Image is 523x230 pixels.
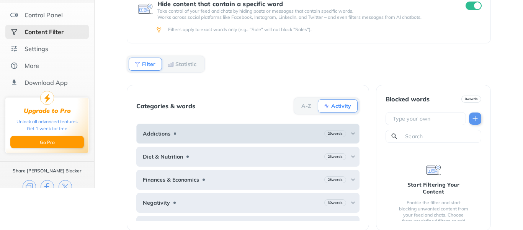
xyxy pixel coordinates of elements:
div: Download App [25,79,68,86]
b: Statistic [175,62,196,66]
b: 25 words [328,177,343,182]
input: Type your own [392,115,463,122]
img: features.svg [10,11,18,19]
img: upgrade-to-pro.svg [40,91,54,105]
div: Share [PERSON_NAME] Blocker [13,168,82,174]
div: Control Panel [25,11,63,19]
p: Take control of your feed and chats by hiding posts or messages that contain specific words. [157,8,452,14]
img: x.svg [59,180,72,194]
div: Blocked words [386,96,430,103]
b: Finances & Economics [143,177,199,183]
div: Get 1 week for free [27,125,67,132]
b: Activity [331,104,351,108]
div: Unlock all advanced features [16,118,78,125]
div: Content Filter [25,28,64,36]
img: download-app.svg [10,79,18,86]
b: Addictions [143,131,170,137]
img: settings.svg [10,45,18,53]
img: facebook.svg [41,180,54,194]
div: Filters apply to exact words only (e.g., "Sale" will not block "Sales"). [168,26,480,33]
div: More [25,62,39,69]
b: Negativity [143,200,170,206]
img: copy.svg [23,180,36,194]
b: 23 words [328,154,343,159]
b: Filter [142,62,155,66]
p: Works across social platforms like Facebook, Instagram, LinkedIn, and Twitter – and even filters ... [157,14,452,20]
img: Filter [134,61,141,67]
b: 30 words [328,200,343,205]
button: Go Pro [10,136,84,148]
img: Activity [324,103,330,109]
img: Statistic [168,61,174,67]
div: Hide content that contain a specific word [157,0,452,7]
b: Diet & Nutrition [143,154,183,160]
div: Settings [25,45,48,53]
div: Upgrade to Pro [24,107,71,114]
b: A-Z [301,104,311,108]
input: Search [404,132,478,140]
b: 29 words [328,131,343,136]
img: about.svg [10,62,18,69]
img: social-selected.svg [10,28,18,36]
b: 0 words [465,96,478,102]
div: Start Filtering Your Content [398,181,469,195]
div: Categories & words [136,103,195,109]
